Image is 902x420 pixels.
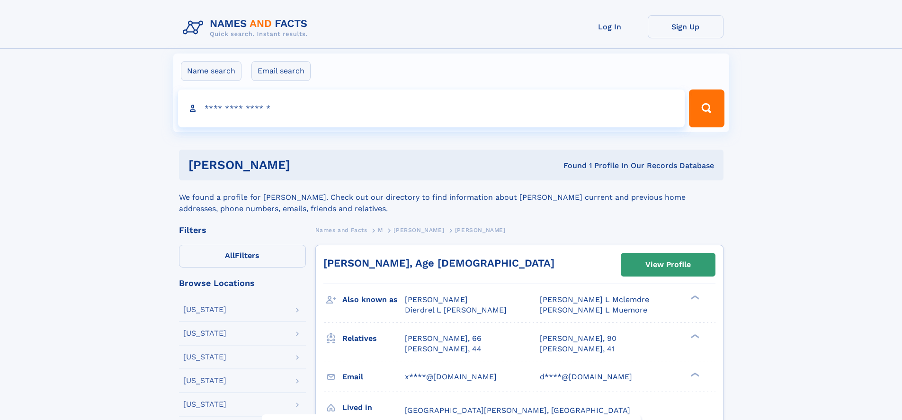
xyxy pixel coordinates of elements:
a: [PERSON_NAME], Age [DEMOGRAPHIC_DATA] [323,257,554,269]
span: Dierdrel L [PERSON_NAME] [405,305,507,314]
button: Search Button [689,89,724,127]
a: [PERSON_NAME], 66 [405,333,482,344]
a: Sign Up [648,15,723,38]
span: [PERSON_NAME] [393,227,444,233]
div: [US_STATE] [183,377,226,384]
h1: [PERSON_NAME] [188,159,427,171]
label: Name search [181,61,241,81]
h3: Email [342,369,405,385]
div: Found 1 Profile In Our Records Database [427,161,714,171]
div: [US_STATE] [183,401,226,408]
span: [GEOGRAPHIC_DATA][PERSON_NAME], [GEOGRAPHIC_DATA] [405,406,630,415]
a: M [378,224,383,236]
span: [PERSON_NAME] L Muemore [540,305,647,314]
a: [PERSON_NAME], 41 [540,344,615,354]
a: [PERSON_NAME], 90 [540,333,616,344]
div: We found a profile for [PERSON_NAME]. Check out our directory to find information about [PERSON_N... [179,180,723,214]
img: Logo Names and Facts [179,15,315,41]
input: search input [178,89,685,127]
div: View Profile [645,254,691,276]
a: View Profile [621,253,715,276]
div: ❯ [688,295,700,301]
h3: Relatives [342,331,405,347]
span: [PERSON_NAME] [455,227,506,233]
h3: Also known as [342,292,405,308]
div: ❯ [688,333,700,339]
label: Filters [179,245,306,268]
label: Email search [251,61,311,81]
a: [PERSON_NAME] [393,224,444,236]
span: [PERSON_NAME] [405,295,468,304]
a: [PERSON_NAME], 44 [405,344,482,354]
div: [US_STATE] [183,330,226,337]
div: ❯ [688,371,700,377]
span: [PERSON_NAME] L Mclemdre [540,295,649,304]
h3: Lived in [342,400,405,416]
a: Log In [572,15,648,38]
div: Browse Locations [179,279,306,287]
div: [US_STATE] [183,306,226,313]
div: [US_STATE] [183,353,226,361]
a: Names and Facts [315,224,367,236]
span: M [378,227,383,233]
span: All [225,251,235,260]
div: Filters [179,226,306,234]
